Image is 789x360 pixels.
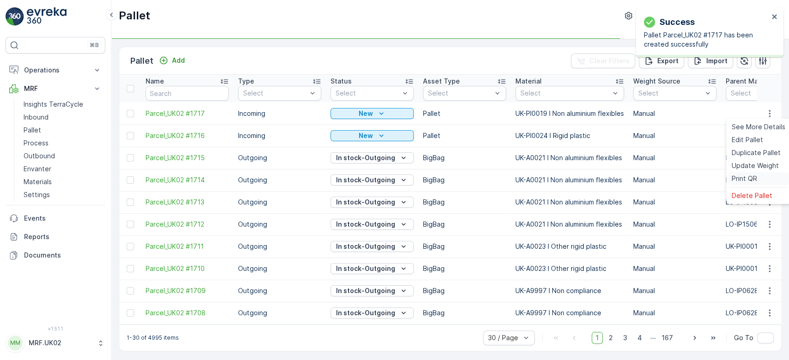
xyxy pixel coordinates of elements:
[127,243,134,250] div: Toggle Row Selected
[146,109,229,118] a: Parcel_UK02 #1717
[238,198,321,207] p: Outgoing
[728,133,789,146] a: Edit Pallet
[732,161,779,170] span: Update Weight
[336,242,395,251] p: In stock-Outgoing
[633,175,716,185] p: Manual
[8,197,52,205] span: Tare Weight :
[24,138,49,148] p: Process
[639,54,684,68] button: Export
[6,61,105,79] button: Operations
[330,108,414,119] button: New
[330,174,414,186] button: In stock-Outgoing
[336,89,399,98] p: Select
[238,131,321,140] p: Incoming
[644,30,769,49] p: Pallet Parcel_UK02 #1717 has been created successfully
[428,89,492,98] p: Select
[8,228,39,235] span: Material :
[330,285,414,296] button: In stock-Outgoing
[238,175,321,185] p: Outgoing
[146,264,229,273] a: Parcel_UK02 #1710
[238,153,321,162] p: Outgoing
[127,309,134,317] div: Toggle Row Selected
[49,182,52,190] span: -
[515,175,624,185] p: UK-A0021 I Non aluminium flexibles
[633,220,716,229] p: Manual
[238,242,321,251] p: Outgoing
[688,54,733,68] button: Import
[589,56,630,66] p: Clear Filters
[732,174,757,183] span: Print QR
[728,120,789,133] a: See More Details
[633,264,716,273] p: Manual
[336,264,395,273] p: In stock-Outgoing
[20,111,105,124] a: Inbound
[605,332,617,344] span: 2
[336,153,395,162] p: In stock-Outgoing
[119,8,150,23] p: Pallet
[24,126,41,135] p: Pallet
[515,242,624,251] p: UK-A0023 I Other rigid plastic
[771,13,778,22] button: close
[726,77,778,86] p: Parent Materials
[8,182,49,190] span: Net Weight :
[24,190,50,199] p: Settings
[31,151,90,159] span: Parcel_UK02 #1716
[330,307,414,318] button: In stock-Outgoing
[8,151,31,159] span: Name :
[146,86,229,101] input: Search
[146,242,229,251] a: Parcel_UK02 #1711
[423,220,506,229] p: BigBag
[660,16,695,29] p: Success
[8,336,23,350] div: MM
[423,175,506,185] p: BigBag
[29,338,92,348] p: MRF.UK02
[515,131,624,140] p: UK-PI0024 I Rigid plastic
[359,131,373,140] p: New
[127,132,134,139] div: Toggle Row Selected
[90,42,99,49] p: ⌘B
[24,151,55,161] p: Outbound
[24,100,83,109] p: Insights TerraCycle
[633,109,716,118] p: Manual
[127,334,179,342] p: 1-30 of 4995 items
[24,164,51,174] p: Envanter
[146,220,229,229] span: Parcel_UK02 #1712
[633,153,716,162] p: Manual
[238,264,321,273] p: Outgoing
[238,308,321,318] p: Outgoing
[20,188,105,201] a: Settings
[24,66,87,75] p: Operations
[130,54,153,67] p: Pallet
[127,176,134,184] div: Toggle Row Selected
[336,198,395,207] p: In stock-Outgoing
[423,109,506,118] p: Pallet
[146,286,229,295] a: Parcel_UK02 #1709
[146,175,229,185] a: Parcel_UK02 #1714
[650,332,656,344] p: ...
[20,162,105,175] a: Envanter
[336,286,395,295] p: In stock-Outgoing
[359,109,373,118] p: New
[127,154,134,162] div: Toggle Row Selected
[238,220,321,229] p: Outgoing
[515,308,624,318] p: UK-A9997 I Non compliance
[330,241,414,252] button: In stock-Outgoing
[732,122,785,132] span: See More Details
[238,109,321,118] p: Incoming
[127,110,134,117] div: Toggle Row Selected
[54,167,62,174] span: 30
[336,308,395,318] p: In stock-Outgoing
[24,232,102,241] p: Reports
[49,212,67,220] span: Pallet
[8,167,54,174] span: Total Weight :
[515,153,624,162] p: UK-A0021 I Non aluminium flexibles
[6,79,105,98] button: MRF
[732,135,763,144] span: Edit Pallet
[172,56,185,65] p: Add
[515,109,624,118] p: UK-PI0019 I Non aluminium flexibles
[27,7,67,26] img: logo_light-DOdMpM7g.png
[657,56,679,66] p: Export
